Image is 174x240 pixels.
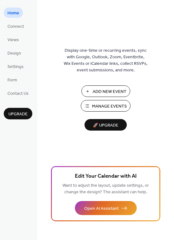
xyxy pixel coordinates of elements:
[88,121,123,130] span: 🚀 Upgrade
[81,100,130,112] button: Manage Events
[75,172,137,181] span: Edit Your Calendar with AI
[4,108,32,119] button: Upgrade
[62,181,149,196] span: Want to adjust the layout, update settings, or change the design? The assistant can help.
[8,111,28,118] span: Upgrade
[7,50,21,57] span: Design
[75,201,137,215] button: Open AI Assistant
[7,77,17,84] span: Form
[84,205,119,212] span: Open AI Assistant
[7,90,29,97] span: Contact Us
[64,47,148,74] span: Display one-time or recurring events, sync with Google, Outlook, Zoom, Eventbrite, Wix Events or ...
[7,23,24,30] span: Connect
[92,103,127,110] span: Manage Events
[4,34,23,45] a: Views
[4,61,27,71] a: Settings
[4,48,25,58] a: Design
[4,88,32,98] a: Contact Us
[4,74,21,85] a: Form
[7,64,24,70] span: Settings
[4,7,23,18] a: Home
[81,85,130,97] button: Add New Event
[85,119,127,131] button: 🚀 Upgrade
[7,10,19,17] span: Home
[93,89,126,95] span: Add New Event
[4,21,28,31] a: Connect
[7,37,19,43] span: Views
